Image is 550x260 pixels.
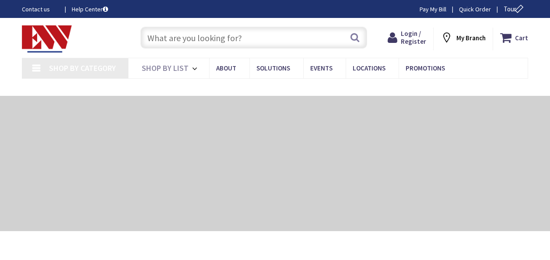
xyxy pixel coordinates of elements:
a: Contact us [22,5,58,14]
span: Promotions [406,64,445,72]
span: Login / Register [401,29,426,46]
a: Login / Register [388,30,426,46]
input: What are you looking for? [140,27,367,49]
span: Tour [504,5,526,13]
a: Cart [500,30,528,46]
span: Solutions [256,64,290,72]
span: Locations [353,64,385,72]
strong: My Branch [456,34,486,42]
span: Events [310,64,333,72]
div: My Branch [441,30,486,46]
strong: Cart [515,30,528,46]
a: Help Center [72,5,108,14]
span: Shop By List [142,63,189,73]
a: Pay My Bill [420,5,446,14]
span: Shop By Category [49,63,116,73]
img: Electrical Wholesalers, Inc. [22,25,72,53]
span: About [216,64,236,72]
a: Quick Order [459,5,491,14]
